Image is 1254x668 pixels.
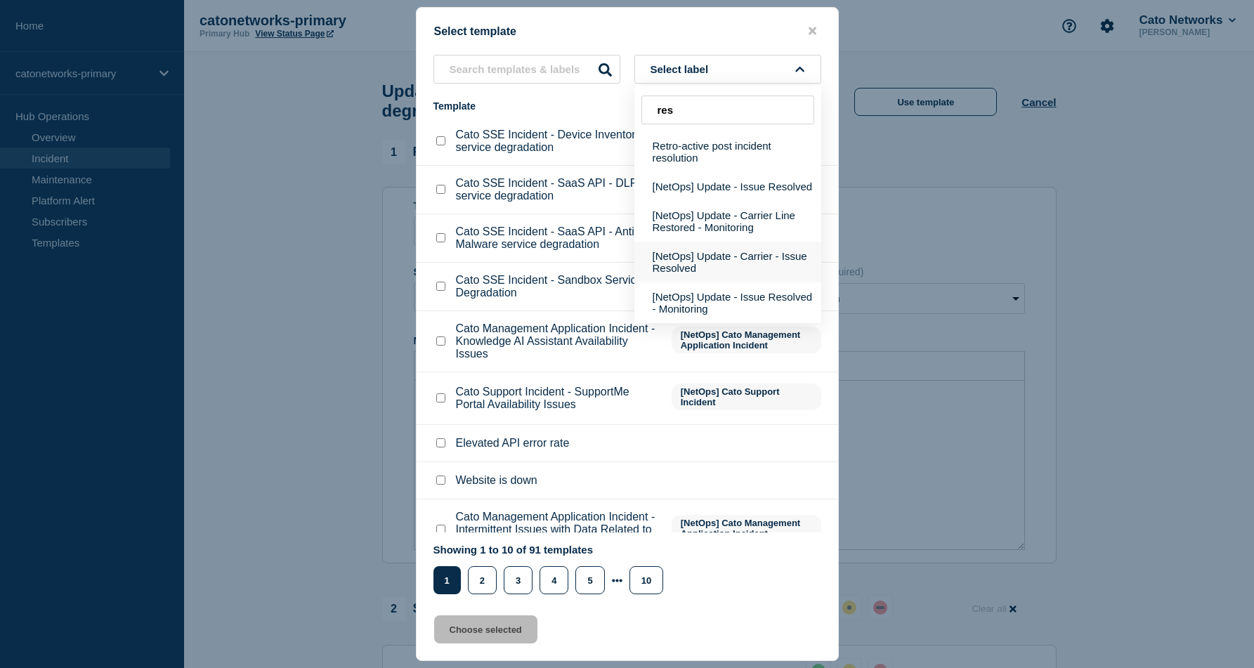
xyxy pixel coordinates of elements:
input: Cato SSE Incident - Device Inventory service degradation checkbox [436,136,445,145]
p: Website is down [456,474,537,487]
input: Cato Management Application Incident - Intermittent Issues with Data Related to Event Integration... [436,525,445,534]
button: [NetOps] Update - Carrier - Issue Resolved [634,242,821,282]
p: Cato SSE Incident - SaaS API - DLP service degradation [456,177,658,202]
input: Search labels [641,96,814,124]
button: [NetOps] Update - Carrier Line Restored - Monitoring [634,201,821,242]
button: 2 [468,566,497,594]
input: Cato SSE Incident - SaaS API - Anti-Malware service degradation checkbox [436,233,445,242]
span: Select label [651,63,714,75]
button: Retro-active post incident resolution [634,131,821,172]
button: 3 [504,566,533,594]
button: 5 [575,566,604,594]
button: [NetOps] Update - Issue Resolved [634,172,821,201]
p: Elevated API error rate [456,437,570,450]
p: Cato Management Application Incident - Intermittent Issues with Data Related to Event Integration [456,511,658,549]
input: Cato SSE Incident - Sandbox Service Degradation checkbox [436,282,445,291]
input: Search templates & labels [433,55,620,84]
input: Cato Management Application Incident - Knowledge AI Assistant Availability Issues checkbox [436,336,445,346]
p: Cato SSE Incident - SaaS API - Anti-Malware service degradation [456,225,658,251]
input: Website is down checkbox [436,476,445,485]
p: Cato Support Incident - SupportMe Portal Availability Issues [456,386,658,411]
button: Select label [634,55,821,84]
span: [NetOps] Cato Support Incident [672,384,821,410]
button: 4 [540,566,568,594]
input: Cato Support Incident - SupportMe Portal Availability Issues checkbox [436,393,445,402]
button: 10 [629,566,663,594]
button: close button [804,25,821,38]
p: Showing 1 to 10 of 91 templates [433,544,671,556]
input: Cato SSE Incident - SaaS API - DLP service degradation checkbox [436,185,445,194]
div: Template [433,100,658,112]
button: Choose selected [434,615,537,643]
button: [NetOps] Update - Issue Resolved - Monitoring [634,282,821,323]
input: Elevated API error rate checkbox [436,438,445,447]
p: Cato SSE Incident - Sandbox Service Degradation [456,274,658,299]
div: Select template [417,25,838,38]
p: Cato SSE Incident - Device Inventory service degradation [456,129,658,154]
button: 1 [433,566,461,594]
p: Cato Management Application Incident - Knowledge AI Assistant Availability Issues [456,322,658,360]
span: [NetOps] Cato Management Application Incident [672,327,821,353]
span: [NetOps] Cato Management Application Incident [672,515,821,542]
